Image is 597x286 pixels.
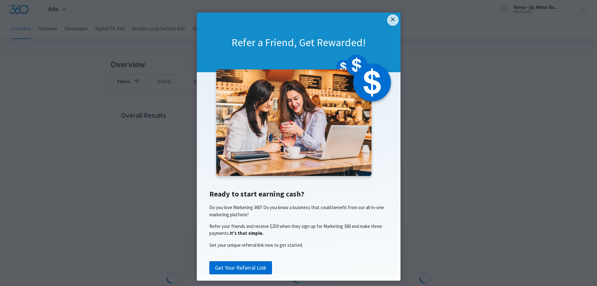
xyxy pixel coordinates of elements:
[230,230,264,236] span: It's that simple.
[209,242,303,248] span: Get your unique referral link now to get started.
[387,14,398,26] a: Close modal
[209,223,382,236] span: Refer your friends and receive $250 when they sign up for Marketing 360 and make three payments.
[197,35,401,49] h1: Refer a Friend, Get Rewarded!
[209,261,272,274] a: Get Your Referral Link
[209,189,304,199] span: Ready to start earning cash?
[209,204,384,217] span: Do you love Marketing 360? Do you know a business that could benefit from our all-in-one marketin...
